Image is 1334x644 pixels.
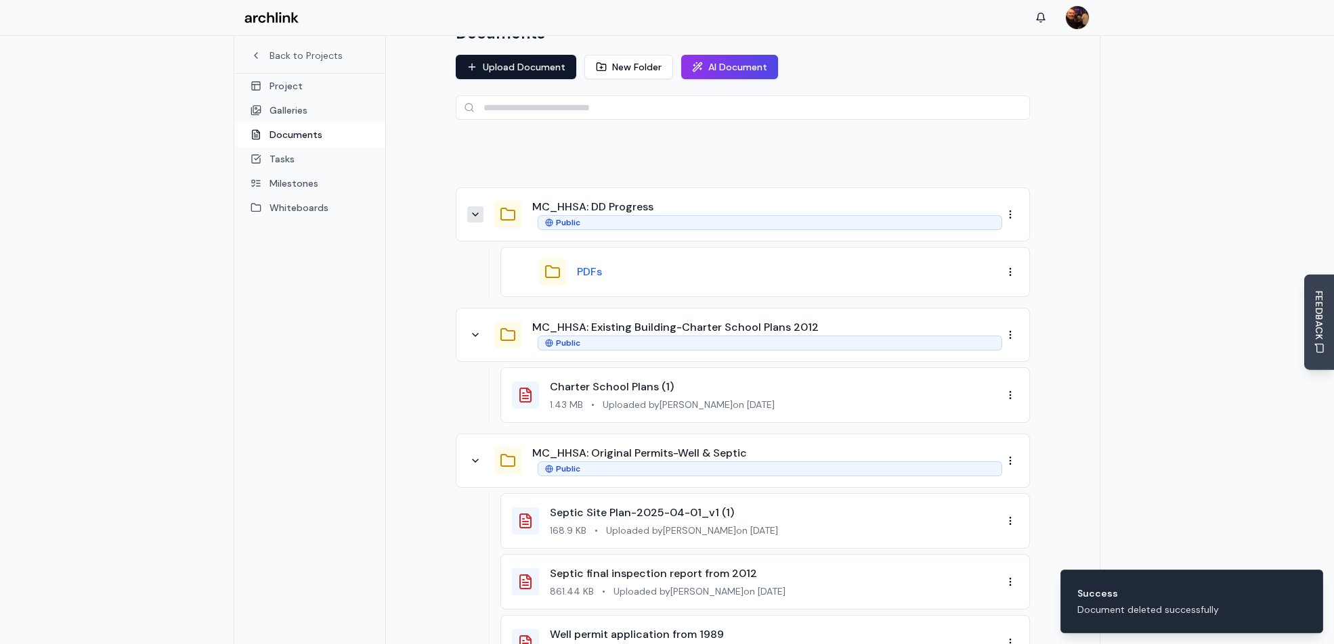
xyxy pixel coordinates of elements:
[550,379,674,394] a: Charter School Plans (1)
[577,264,602,280] button: PDFs
[550,627,724,641] a: Well permit application from 1989
[532,445,747,461] button: MC_HHSA: Original Permits-Well & Septic
[244,12,299,24] img: Archlink
[234,122,385,147] a: Documents
[234,171,385,195] a: Milestones
[500,367,1030,423] div: Charter School Plans (1)1.43 MB•Uploaded by[PERSON_NAME]on [DATE]
[1077,603,1219,616] div: Document deleted successfully
[595,524,598,537] span: •
[584,55,673,79] button: New Folder
[556,463,580,474] span: Public
[234,147,385,171] a: Tasks
[500,493,1030,549] div: Septic Site Plan-2025-04-01_v1 (1)168.9 KB•Uploaded by[PERSON_NAME]on [DATE]
[603,398,775,411] span: Uploaded by [PERSON_NAME] on [DATE]
[602,584,605,598] span: •
[550,524,586,537] span: 168.9 KB
[456,187,1030,241] div: MC_HHSA: DD ProgressPublic
[500,554,1030,609] div: Septic final inspection report from 2012861.44 KB•Uploaded by[PERSON_NAME]on [DATE]
[456,434,1030,488] div: MC_HHSA: Original Permits-Well & SepticPublic
[1304,275,1334,370] button: Send Feedback
[1066,6,1089,29] img: MARC JONES
[234,74,385,98] a: Project
[606,524,778,537] span: Uploaded by [PERSON_NAME] on [DATE]
[456,308,1030,362] div: MC_HHSA: Existing Building-Charter School Plans 2012Public
[550,398,583,411] span: 1.43 MB
[251,49,369,62] a: Back to Projects
[1312,291,1326,340] span: FEEDBACK
[234,98,385,122] a: Galleries
[234,195,385,220] a: Whiteboards
[591,398,595,411] span: •
[556,217,580,228] span: Public
[456,55,576,79] button: Upload Document
[556,338,580,348] span: Public
[550,584,594,598] span: 861.44 KB
[681,55,778,79] button: AI Document
[614,584,786,598] span: Uploaded by [PERSON_NAME] on [DATE]
[1077,586,1219,600] div: Success
[532,199,653,215] button: MC_HHSA: DD Progress
[550,505,734,520] a: Septic Site Plan-2025-04-01_v1 (1)
[550,566,757,580] a: Septic final inspection report from 2012
[532,319,819,336] button: MC_HHSA: Existing Building-Charter School Plans 2012
[500,247,1030,297] div: PDFs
